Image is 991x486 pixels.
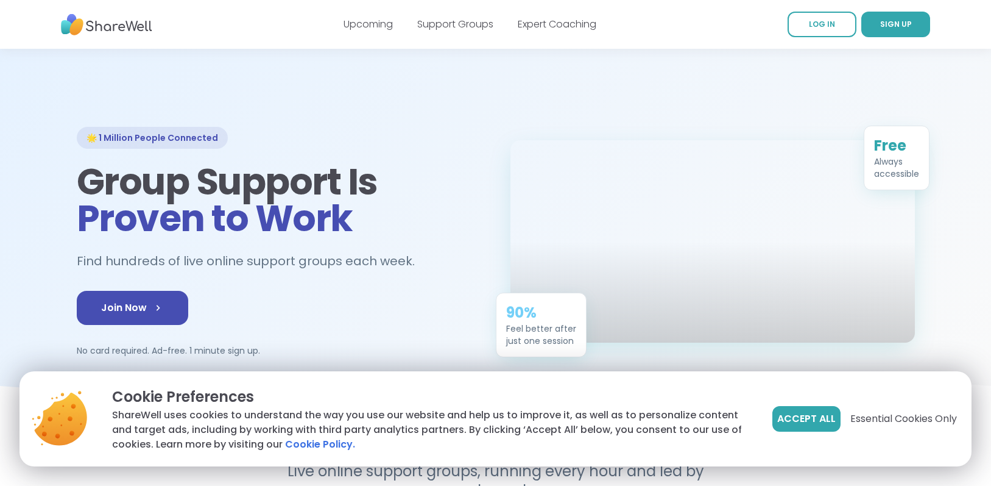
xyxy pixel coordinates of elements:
[77,163,481,237] h1: Group Support Is
[850,412,957,426] span: Essential Cookies Only
[77,127,228,149] div: 🌟 1 Million People Connected
[506,323,576,347] div: Feel better after just one session
[788,12,856,37] a: LOG IN
[112,408,753,452] p: ShareWell uses cookies to understand the way you use our website and help us to improve it, as we...
[77,193,353,244] span: Proven to Work
[417,17,493,31] a: Support Groups
[285,437,355,452] a: Cookie Policy.
[101,301,164,315] span: Join Now
[809,19,835,29] span: LOG IN
[77,291,188,325] a: Join Now
[518,17,596,31] a: Expert Coaching
[112,386,753,408] p: Cookie Preferences
[344,17,393,31] a: Upcoming
[61,8,152,41] img: ShareWell Nav Logo
[874,136,919,155] div: Free
[861,12,930,37] a: SIGN UP
[874,155,919,180] div: Always accessible
[772,406,841,432] button: Accept All
[77,251,428,271] h2: Find hundreds of live online support groups each week.
[506,303,576,323] div: 90%
[880,19,912,29] span: SIGN UP
[777,412,836,426] span: Accept All
[77,345,481,357] p: No card required. Ad-free. 1 minute sign up.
